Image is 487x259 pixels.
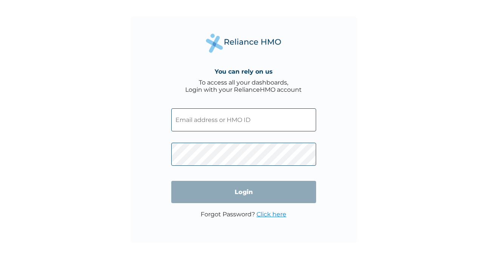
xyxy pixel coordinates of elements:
[201,211,286,218] p: Forgot Password?
[257,211,286,218] a: Click here
[171,108,316,131] input: Email address or HMO ID
[206,34,281,53] img: Reliance Health's Logo
[185,79,302,93] div: To access all your dashboards, Login with your RelianceHMO account
[215,68,273,75] h4: You can rely on us
[171,181,316,203] input: Login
